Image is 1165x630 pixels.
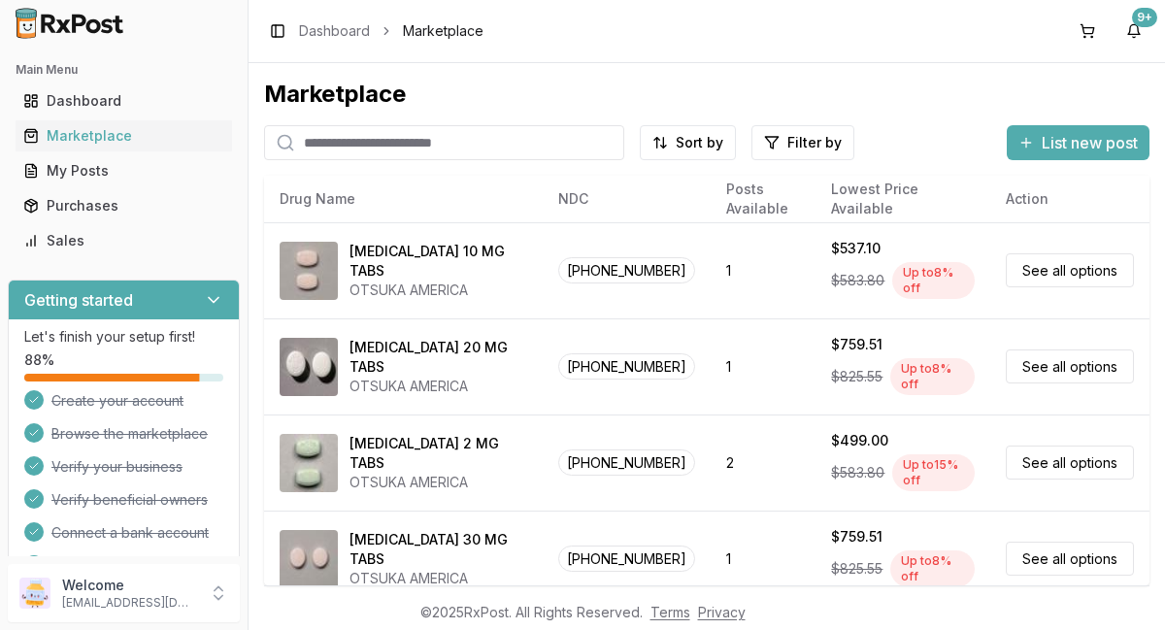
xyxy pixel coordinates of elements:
[62,576,197,595] p: Welcome
[1006,446,1134,480] a: See all options
[24,327,223,347] p: Let's finish your setup first!
[711,176,815,222] th: Posts Available
[650,604,690,620] a: Terms
[349,434,527,473] div: [MEDICAL_DATA] 2 MG TABS
[299,21,483,41] nav: breadcrumb
[349,242,527,281] div: [MEDICAL_DATA] 10 MG TABS
[558,353,695,380] span: [PHONE_NUMBER]
[24,350,54,370] span: 88 %
[831,559,882,579] span: $825.55
[280,242,338,300] img: Abilify 10 MG TABS
[831,463,884,482] span: $583.80
[16,62,232,78] h2: Main Menu
[698,604,746,620] a: Privacy
[8,225,240,256] button: Sales
[23,126,224,146] div: Marketplace
[751,125,854,160] button: Filter by
[264,79,1149,110] div: Marketplace
[16,153,232,188] a: My Posts
[558,257,695,283] span: [PHONE_NUMBER]
[280,530,338,588] img: Abilify 30 MG TABS
[349,473,527,492] div: OTSUKA AMERICA
[280,338,338,396] img: Abilify 20 MG TABS
[51,523,209,543] span: Connect a bank account
[264,176,543,222] th: Drug Name
[8,190,240,221] button: Purchases
[711,222,815,318] td: 1
[349,530,527,569] div: [MEDICAL_DATA] 30 MG TABS
[831,431,888,450] div: $499.00
[831,335,882,354] div: $759.51
[890,550,975,587] div: Up to 8 % off
[1118,16,1149,47] button: 9+
[16,188,232,223] a: Purchases
[831,367,882,386] span: $825.55
[19,578,50,609] img: User avatar
[51,391,183,411] span: Create your account
[815,176,990,222] th: Lowest Price Available
[8,8,132,39] img: RxPost Logo
[8,120,240,151] button: Marketplace
[8,85,240,116] button: Dashboard
[51,424,208,444] span: Browse the marketplace
[676,133,723,152] span: Sort by
[1006,542,1134,576] a: See all options
[16,118,232,153] a: Marketplace
[16,223,232,258] a: Sales
[23,161,224,181] div: My Posts
[23,91,224,111] div: Dashboard
[403,21,483,41] span: Marketplace
[23,196,224,216] div: Purchases
[558,449,695,476] span: [PHONE_NUMBER]
[23,231,224,250] div: Sales
[711,318,815,414] td: 1
[1006,349,1134,383] a: See all options
[16,83,232,118] a: Dashboard
[711,414,815,511] td: 2
[51,457,183,477] span: Verify your business
[8,155,240,186] button: My Posts
[831,271,884,290] span: $583.80
[1006,253,1134,287] a: See all options
[831,239,881,258] div: $537.10
[543,176,711,222] th: NDC
[349,281,527,300] div: OTSUKA AMERICA
[24,288,133,312] h3: Getting started
[1007,125,1149,160] button: List new post
[990,176,1149,222] th: Action
[892,262,975,299] div: Up to 8 % off
[787,133,842,152] span: Filter by
[62,595,197,611] p: [EMAIL_ADDRESS][DOMAIN_NAME]
[890,358,975,395] div: Up to 8 % off
[1007,135,1149,154] a: List new post
[1132,8,1157,27] div: 9+
[349,377,527,396] div: OTSUKA AMERICA
[640,125,736,160] button: Sort by
[349,569,527,588] div: OTSUKA AMERICA
[558,546,695,572] span: [PHONE_NUMBER]
[299,21,370,41] a: Dashboard
[1042,131,1138,154] span: List new post
[51,490,208,510] span: Verify beneficial owners
[280,434,338,492] img: Abilify 2 MG TABS
[711,511,815,607] td: 1
[349,338,527,377] div: [MEDICAL_DATA] 20 MG TABS
[831,527,882,547] div: $759.51
[892,454,975,491] div: Up to 15 % off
